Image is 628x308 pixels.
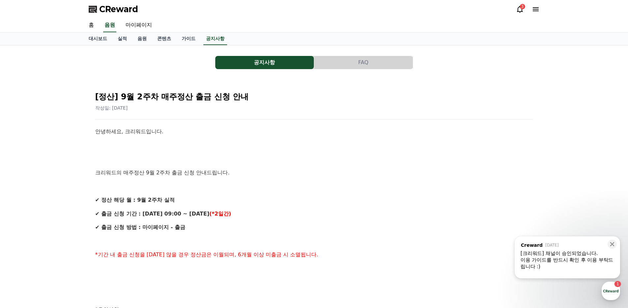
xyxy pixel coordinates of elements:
[176,33,201,45] a: 가이드
[314,56,413,69] a: FAQ
[103,18,116,32] a: 음원
[89,4,138,14] a: CReward
[95,211,209,217] strong: ✔ 출금 신청 기간 : [DATE] 09:00 ~ [DATE]
[132,33,152,45] a: 음원
[112,33,132,45] a: 실적
[95,105,128,111] span: 작성일: [DATE]
[215,56,314,69] button: 공지사항
[152,33,176,45] a: 콘텐츠
[209,211,231,217] strong: (*2일간)
[95,91,533,102] h2: [정산] 9월 2주차 매주정산 출금 신청 안내
[516,5,524,13] a: 3
[99,4,138,14] span: CReward
[95,251,318,258] span: *기간 내 출금 신청을 [DATE] 않을 경우 정산금은 이월되며, 6개월 이상 미출금 시 소멸됩니다.
[83,33,112,45] a: 대시보드
[95,197,175,203] strong: ✔ 정산 해당 월 : 9월 2주차 실적
[95,127,533,136] p: 안녕하세요, 크리워드입니다.
[95,224,185,230] strong: ✔ 출금 신청 방법 : 마이페이지 - 출금
[120,18,157,32] a: 마이페이지
[314,56,413,69] button: FAQ
[95,168,533,177] p: 크리워드의 매주정산 9월 2주차 출금 신청 안내드립니다.
[203,33,227,45] a: 공지사항
[520,4,525,9] div: 3
[83,18,99,32] a: 홈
